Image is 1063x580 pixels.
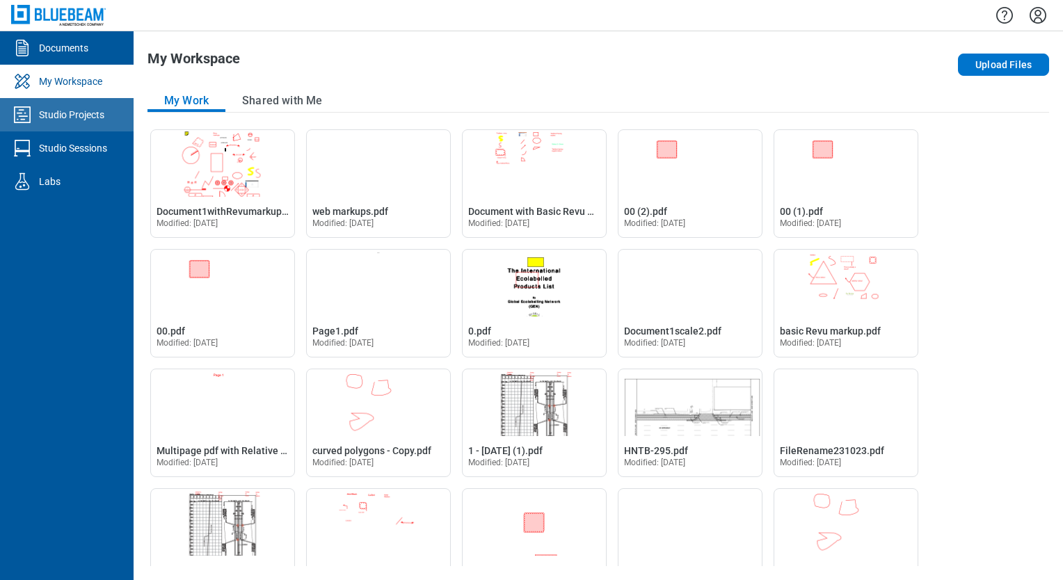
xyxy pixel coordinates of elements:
[151,369,294,436] img: Multipage pdf with Relative hyperlink.pdf
[463,489,606,556] img: Blank Document2 (1).pdf
[225,90,339,112] button: Shared with Me
[624,458,686,467] span: Modified: [DATE]
[39,108,104,122] div: Studio Projects
[157,218,218,228] span: Modified: [DATE]
[150,249,295,357] div: Open 00.pdf in Editor
[780,445,884,456] span: FileRename231023.pdf
[307,130,450,197] img: web markups.pdf
[618,249,762,357] div: Open Document1scale2.pdf in Editor
[150,129,295,238] div: Open Document1withRevumarkups.pdf in Editor
[39,141,107,155] div: Studio Sessions
[780,565,870,576] span: curved polygons.pdf
[157,206,304,217] span: Document1withRevumarkups.pdf
[312,445,431,456] span: curved polygons - Copy.pdf
[312,206,388,217] span: web markups.pdf
[780,206,823,217] span: 00 (1).pdf
[618,369,762,477] div: Open HNTB-295.pdf in Editor
[618,489,762,556] img: Blank Document2.pdf
[11,137,33,159] svg: Studio Sessions
[780,458,842,467] span: Modified: [DATE]
[306,129,451,238] div: Open web markups.pdf in Editor
[157,565,216,576] span: 1 - [DATE].pdf
[468,445,543,456] span: 1 - [DATE] (1).pdf
[312,458,374,467] span: Modified: [DATE]
[151,250,294,316] img: 00.pdf
[150,369,295,477] div: Open Multipage pdf with Relative hyperlink.pdf in Editor
[11,5,106,25] img: Bluebeam, Inc.
[307,250,450,316] img: Page1.pdf
[1027,3,1049,27] button: Settings
[468,458,530,467] span: Modified: [DATE]
[463,369,606,436] img: 1 - 12.7.2020 (1).pdf
[468,218,530,228] span: Modified: [DATE]
[157,325,185,337] span: 00.pdf
[312,338,374,348] span: Modified: [DATE]
[39,41,88,55] div: Documents
[624,218,686,228] span: Modified: [DATE]
[624,206,667,217] span: 00 (2).pdf
[624,565,719,576] span: Blank Document2.pdf
[468,565,578,576] span: Blank Document2 (1).pdf
[11,170,33,193] svg: Labs
[958,54,1049,76] button: Upload Files
[774,250,918,316] img: basic Revu markup.pdf
[774,129,918,238] div: Open 00 (1).pdf in Editor
[312,325,358,337] span: Page1.pdf
[157,338,218,348] span: Modified: [DATE]
[11,70,33,92] svg: My Workspace
[618,369,762,436] img: HNTB-295.pdf
[624,325,721,337] span: Document1scale2.pdf
[618,129,762,238] div: Open 00 (2).pdf in Editor
[468,338,530,348] span: Modified: [DATE]
[306,249,451,357] div: Open Page1.pdf in Editor
[147,90,225,112] button: My Work
[312,218,374,228] span: Modified: [DATE]
[151,489,294,556] img: 1 - 12.7.2020.pdf
[780,338,842,348] span: Modified: [DATE]
[157,458,218,467] span: Modified: [DATE]
[468,325,491,337] span: 0.pdf
[11,37,33,59] svg: Documents
[618,130,762,197] img: 00 (2).pdf
[774,249,918,357] div: Open basic Revu markup.pdf in Editor
[39,74,102,88] div: My Workspace
[147,51,240,73] h1: My Workspace
[306,369,451,477] div: Open curved polygons - Copy.pdf in Editor
[468,206,769,217] span: Document with Basic Revu markups, Custome Status and replies.pdf
[463,250,606,316] img: 0.pdf
[774,369,918,436] img: FileRename231023.pdf
[774,130,918,197] img: 00 (1).pdf
[312,565,392,576] span: Different Font.pdf
[624,338,686,348] span: Modified: [DATE]
[774,489,918,556] img: curved polygons.pdf
[774,369,918,477] div: Open FileRename231023.pdf in Editor
[618,250,762,316] img: Document1scale2.pdf
[462,129,607,238] div: Open Document with Basic Revu markups, Custome Status and replies.pdf in Editor
[462,369,607,477] div: Open 1 - 12.7.2020 (1).pdf in Editor
[307,489,450,556] img: Different Font.pdf
[307,369,450,436] img: curved polygons - Copy.pdf
[39,175,61,188] div: Labs
[780,218,842,228] span: Modified: [DATE]
[463,130,606,197] img: Document with Basic Revu markups, Custome Status and replies.pdf
[11,104,33,126] svg: Studio Projects
[157,445,339,456] span: Multipage pdf with Relative hyperlink.pdf
[151,130,294,197] img: Document1withRevumarkups.pdf
[624,445,688,456] span: HNTB-295.pdf
[462,249,607,357] div: Open 0.pdf in Editor
[780,325,881,337] span: basic Revu markup.pdf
